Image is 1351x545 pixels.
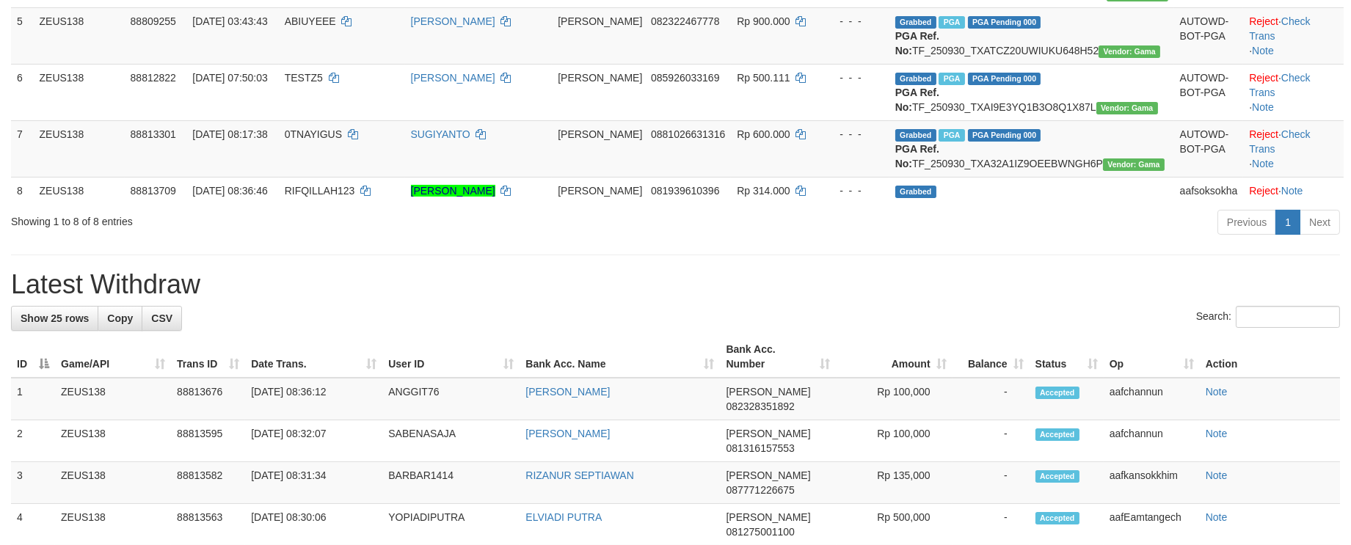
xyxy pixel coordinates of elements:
span: Copy 082322467778 to clipboard [651,15,719,27]
span: [PERSON_NAME] [558,128,642,140]
span: [PERSON_NAME] [558,185,642,197]
td: ZEUS138 [55,462,171,504]
a: [PERSON_NAME] [525,428,610,439]
a: Previous [1217,210,1276,235]
span: Marked by aafseijuro [939,73,964,85]
td: · · [1243,120,1344,177]
div: Showing 1 to 8 of 8 entries [11,208,552,229]
th: Date Trans.: activate to sort column ascending [245,336,382,378]
span: Grabbed [895,16,936,29]
td: 7 [11,120,34,177]
td: AUTOWD-BOT-PGA [1174,64,1244,120]
td: [DATE] 08:36:12 [245,378,382,420]
td: ZEUS138 [34,7,125,64]
span: Rp 900.000 [737,15,790,27]
span: [PERSON_NAME] [726,386,810,398]
span: Copy [107,312,133,324]
span: Grabbed [895,73,936,85]
td: · · [1243,7,1344,64]
a: Check Trans [1249,128,1310,155]
th: ID: activate to sort column descending [11,336,55,378]
td: 88813595 [171,420,245,462]
td: - [953,420,1030,462]
span: TESTZ5 [285,72,323,84]
span: Copy 082328351892 to clipboard [726,400,794,412]
a: Note [1206,511,1228,523]
a: Check Trans [1249,15,1310,42]
th: Bank Acc. Name: activate to sort column ascending [520,336,720,378]
td: aafkansokkhim [1104,462,1200,504]
span: Marked by aaftanly [939,16,964,29]
span: Copy 085926033169 to clipboard [651,72,719,84]
td: aafchannun [1104,420,1200,462]
span: Accepted [1035,428,1079,441]
span: [PERSON_NAME] [726,428,810,439]
span: Vendor URL: https://trx31.1velocity.biz [1103,158,1165,171]
span: CSV [151,312,172,324]
td: ANGGIT76 [382,378,520,420]
span: [DATE] 03:43:43 [192,15,267,27]
span: Copy 081275001100 to clipboard [726,526,794,538]
input: Search: [1236,306,1340,328]
a: Reject [1249,185,1278,197]
a: Note [1206,428,1228,439]
span: [PERSON_NAME] [558,72,642,84]
th: Status: activate to sort column ascending [1030,336,1104,378]
td: 88813676 [171,378,245,420]
td: ZEUS138 [34,177,125,204]
b: PGA Ref. No: [895,30,939,56]
span: Grabbed [895,186,936,198]
td: [DATE] 08:32:07 [245,420,382,462]
td: ZEUS138 [34,64,125,120]
span: Rp 600.000 [737,128,790,140]
td: - [953,462,1030,504]
span: PGA Pending [968,129,1041,142]
a: [PERSON_NAME] [411,15,495,27]
td: Rp 135,000 [837,462,953,504]
span: [DATE] 08:17:38 [192,128,267,140]
span: Accepted [1035,512,1079,524]
a: Show 25 rows [11,306,98,331]
th: Op: activate to sort column ascending [1104,336,1200,378]
th: Balance: activate to sort column ascending [953,336,1030,378]
span: Marked by aafsreyleap [939,129,964,142]
th: Trans ID: activate to sort column ascending [171,336,245,378]
td: 3 [11,462,55,504]
td: TF_250930_TXAI9E3YQ1B3O8Q1X87L [889,64,1174,120]
span: PGA Pending [968,16,1041,29]
a: ELVIADI PUTRA [525,511,602,523]
th: Amount: activate to sort column ascending [837,336,953,378]
th: User ID: activate to sort column ascending [382,336,520,378]
span: [DATE] 07:50:03 [192,72,267,84]
a: Check Trans [1249,72,1310,98]
span: Vendor URL: https://trx31.1velocity.biz [1096,102,1158,114]
a: Note [1281,185,1303,197]
span: 88813301 [131,128,176,140]
span: 88809255 [131,15,176,27]
td: 2 [11,420,55,462]
a: Note [1206,469,1228,481]
a: Reject [1249,72,1278,84]
span: Accepted [1035,387,1079,399]
td: aafchannun [1104,378,1200,420]
span: 88813709 [131,185,176,197]
span: [PERSON_NAME] [558,15,642,27]
td: - [953,378,1030,420]
td: · · [1243,64,1344,120]
th: Bank Acc. Number: activate to sort column ascending [720,336,836,378]
span: Copy 081939610396 to clipboard [651,185,719,197]
label: Search: [1196,306,1340,328]
td: SABENASAJA [382,420,520,462]
span: ABIUYEEE [285,15,336,27]
a: Next [1300,210,1340,235]
a: CSV [142,306,182,331]
span: Accepted [1035,470,1079,483]
div: - - - [826,183,883,198]
span: 0TNAYIGUS [285,128,342,140]
a: [PERSON_NAME] [411,72,495,84]
h1: Latest Withdraw [11,270,1340,299]
div: - - - [826,127,883,142]
a: Note [1206,386,1228,398]
td: BARBAR1414 [382,462,520,504]
td: 1 [11,378,55,420]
